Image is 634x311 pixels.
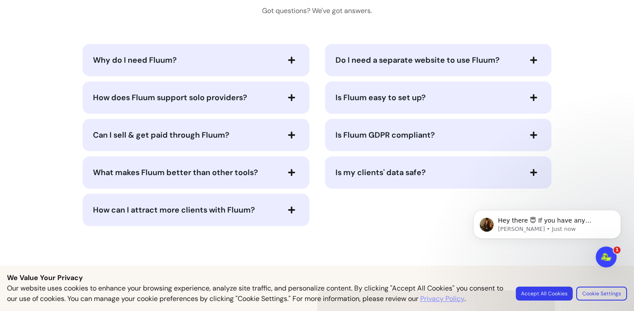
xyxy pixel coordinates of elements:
button: Is my clients' data safe? [335,165,541,180]
a: Privacy Policy [420,294,465,304]
span: Is Fluum easy to set up? [335,92,426,103]
button: Why do I need Fluum? [93,53,299,68]
span: How can I attract more clients with Fluum? [93,205,255,215]
span: Do I need a separate website to use Fluum? [335,55,500,65]
span: Is Fluum GDPR compliant? [335,130,435,140]
span: What makes Fluum better than other tools? [93,167,258,178]
iframe: Intercom live chat [596,247,617,267]
button: Cookie Settings [576,287,627,301]
button: Can I sell & get paid through Fluum? [93,128,299,142]
button: Do I need a separate website to use Fluum? [335,53,541,68]
button: Is Fluum easy to set up? [335,90,541,105]
button: Accept All Cookies [516,287,573,301]
span: Can I sell & get paid through Fluum? [93,130,229,140]
button: Is Fluum GDPR compliant? [335,128,541,142]
button: How can I attract more clients with Fluum? [93,203,299,217]
span: Why do I need Fluum? [93,55,177,65]
p: Our website uses cookies to enhance your browsing experience, analyze site traffic, and personali... [7,283,505,304]
button: How does Fluum support solo providers? [93,90,299,105]
button: What makes Fluum better than other tools? [93,165,299,180]
span: 1 [614,247,621,254]
h3: Got questions? We've got answers. [262,6,372,16]
span: How does Fluum support solo providers? [93,92,247,103]
p: We Value Your Privacy [7,273,627,283]
span: Is my clients' data safe? [335,167,426,178]
iframe: Intercom notifications message [460,192,634,287]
